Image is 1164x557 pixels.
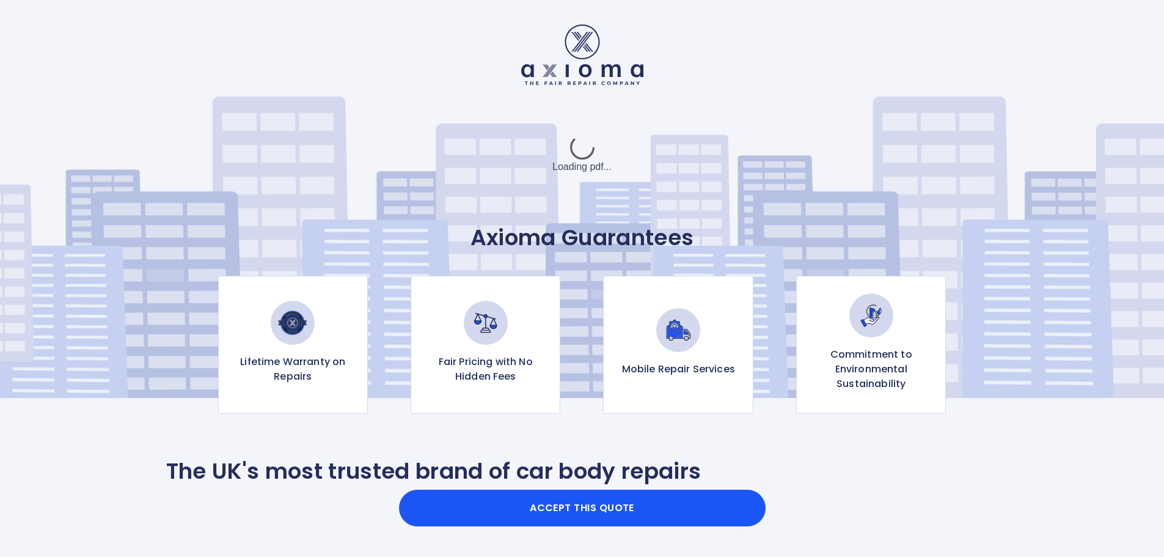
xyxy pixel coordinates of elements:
[849,293,893,338] img: Commitment to Environmental Sustainability
[521,24,643,85] img: Logo
[622,362,735,377] p: Mobile Repair Services
[464,301,508,345] img: Fair Pricing with No Hidden Fees
[166,224,998,251] p: Axioma Guarantees
[421,355,550,384] p: Fair Pricing with No Hidden Fees
[399,490,766,526] button: Accept this Quote
[807,347,935,391] p: Commitment to Environmental Sustainability
[656,308,700,352] img: Mobile Repair Services
[166,458,701,485] p: The UK's most trusted brand of car body repairs
[271,301,315,345] img: Lifetime Warranty on Repairs
[229,355,357,384] p: Lifetime Warranty on Repairs
[491,124,674,185] div: Loading pdf...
